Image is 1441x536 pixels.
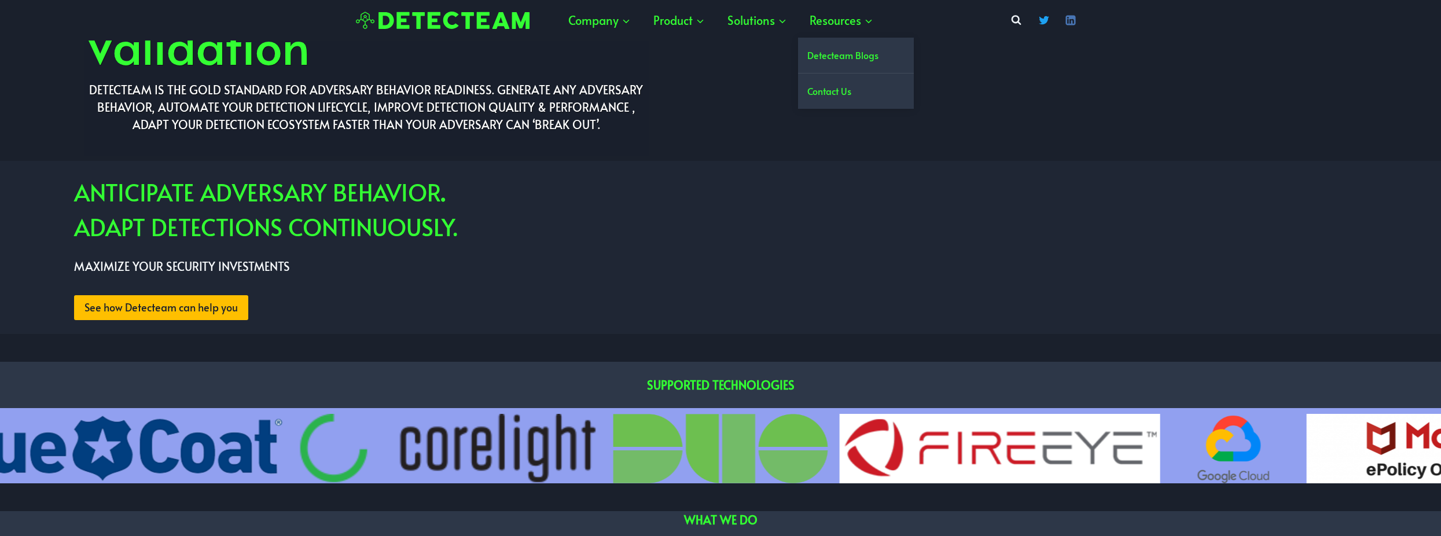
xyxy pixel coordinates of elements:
[557,3,642,38] button: Child menu of Company
[74,295,248,320] a: See how Detecteam can help you
[839,414,1160,483] li: 7 of 13
[299,414,602,483] li: 5 of 13
[1172,414,1295,483] li: 8 of 13
[798,3,884,38] button: Child menu of Resources
[798,74,914,109] a: Contact Us
[716,3,798,38] button: Child menu of Solutions
[74,256,1441,277] p: MAXIMIZE YOUR SECURITY INVESTMENTS
[1059,9,1082,32] a: Linkedin
[441,176,445,208] strong: .
[144,511,1297,528] h2: WHAT WE DO
[642,3,716,38] button: Child menu of Product
[1006,10,1027,31] button: View Search Form
[74,175,1441,244] h2: ANTICIPATE ADVERSARY BEHAVIOR ADAPT DETECTIONS CONTINUOUSLY.
[1032,9,1056,32] a: Twitter
[557,3,884,38] nav: Primary Navigation
[356,12,530,30] img: Detecteam
[798,38,914,73] a: Detecteam Blogs
[84,81,649,133] h2: Detecteam IS THE GOLD STANDARD FOR ADVERSARY BEHAVIOR READINESS. GENERATE ANY Adversary BEHAVIOR,...
[84,299,238,316] span: See how Detecteam can help you
[613,414,828,483] li: 6 of 13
